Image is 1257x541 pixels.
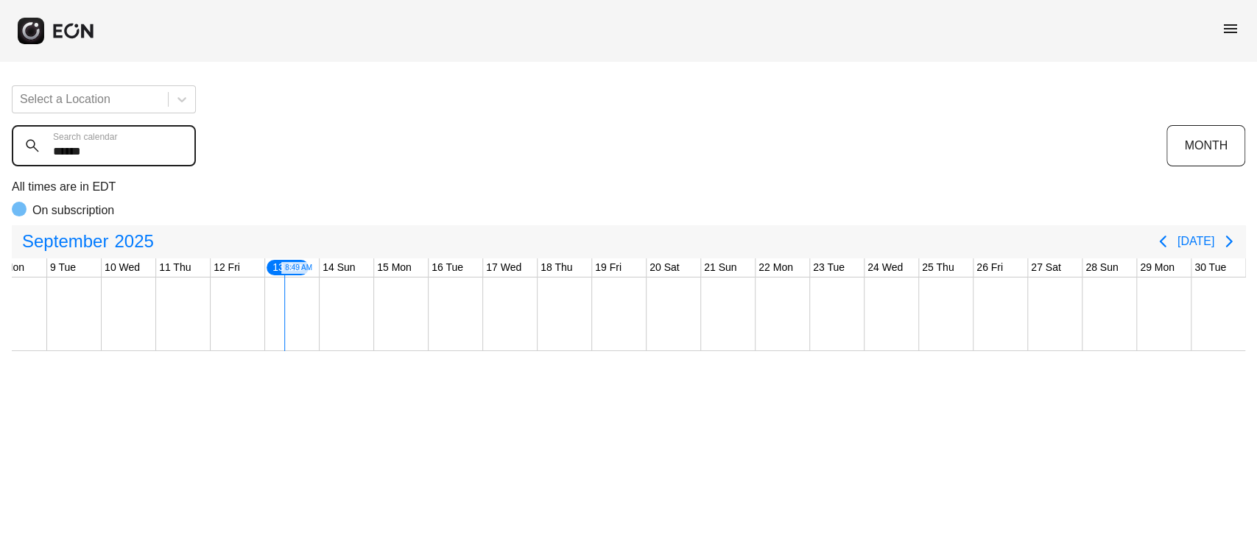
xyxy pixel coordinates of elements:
[973,258,1006,277] div: 26 Fri
[12,178,1245,196] p: All times are in EDT
[483,258,524,277] div: 17 Wed
[1177,228,1214,255] button: [DATE]
[53,131,117,143] label: Search calendar
[265,258,309,277] div: 13 Sat
[429,258,466,277] div: 16 Tue
[1222,20,1239,38] span: menu
[47,258,79,277] div: 9 Tue
[320,258,358,277] div: 14 Sun
[111,227,156,256] span: 2025
[865,258,906,277] div: 24 Wed
[211,258,243,277] div: 12 Fri
[374,258,415,277] div: 15 Mon
[13,227,163,256] button: September2025
[1191,258,1229,277] div: 30 Tue
[538,258,575,277] div: 18 Thu
[701,258,739,277] div: 21 Sun
[919,258,957,277] div: 25 Thu
[1137,258,1177,277] div: 29 Mon
[592,258,624,277] div: 19 Fri
[810,258,848,277] div: 23 Tue
[1214,227,1244,256] button: Next page
[1166,125,1245,166] button: MONTH
[32,202,114,219] p: On subscription
[19,227,111,256] span: September
[102,258,143,277] div: 10 Wed
[647,258,682,277] div: 20 Sat
[156,258,194,277] div: 11 Thu
[1028,258,1063,277] div: 27 Sat
[1082,258,1121,277] div: 28 Sun
[1148,227,1177,256] button: Previous page
[756,258,796,277] div: 22 Mon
